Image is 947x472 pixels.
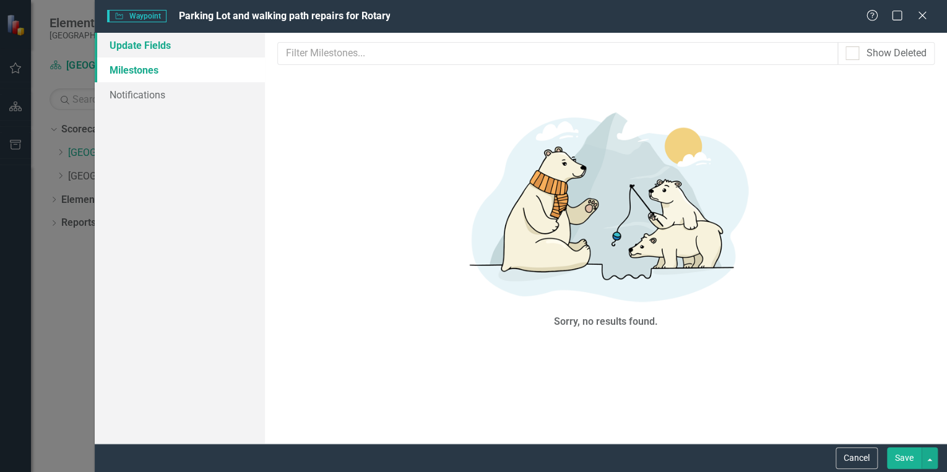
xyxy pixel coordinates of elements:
img: No results found [420,98,792,311]
a: Update Fields [95,33,265,58]
div: Show Deleted [867,46,927,61]
input: Filter Milestones... [277,42,838,65]
span: Waypoint [107,10,166,22]
span: Parking Lot and walking path repairs for Rotary [179,10,390,22]
a: Notifications [95,82,265,107]
button: Save [887,447,922,469]
div: Sorry, no results found. [554,315,658,329]
a: Milestones [95,58,265,82]
button: Cancel [836,447,878,469]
